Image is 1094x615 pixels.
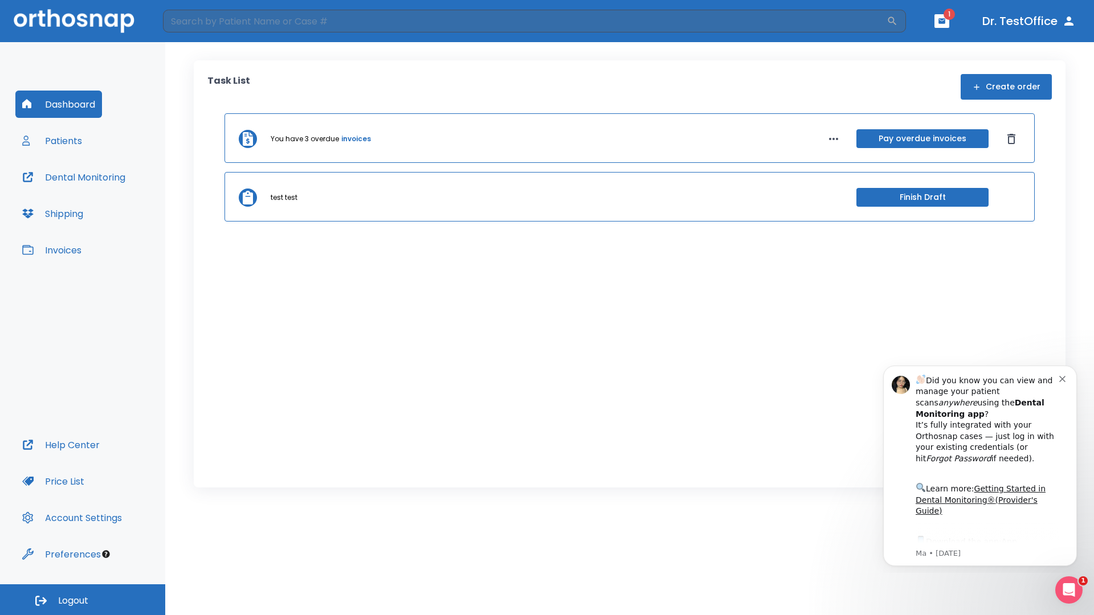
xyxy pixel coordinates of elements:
[101,549,111,559] div: Tooltip anchor
[15,163,132,191] button: Dental Monitoring
[15,236,88,264] button: Invoices
[15,431,107,458] button: Help Center
[15,200,90,227] button: Shipping
[14,9,134,32] img: Orthosnap
[341,134,371,144] a: invoices
[15,127,89,154] button: Patients
[1055,576,1083,604] iframe: Intercom live chat
[866,355,1094,573] iframe: Intercom notifications message
[15,91,102,118] button: Dashboard
[58,594,88,607] span: Logout
[978,11,1080,31] button: Dr. TestOffice
[193,18,202,27] button: Dismiss notification
[961,74,1052,100] button: Create order
[163,10,887,32] input: Search by Patient Name or Case #
[271,134,339,144] p: You have 3 overdue
[15,540,108,568] button: Preferences
[50,179,193,237] div: Download the app: | ​ Let us know if you need help getting started!
[50,182,151,202] a: App Store
[207,74,250,100] p: Task List
[271,192,297,203] p: test test
[944,9,955,20] span: 1
[15,504,129,531] button: Account Settings
[856,129,989,148] button: Pay overdue invoices
[856,188,989,207] button: Finish Draft
[50,193,193,203] p: Message from Ma, sent 6w ago
[15,468,91,495] button: Price List
[1079,576,1088,585] span: 1
[1002,130,1020,148] button: Dismiss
